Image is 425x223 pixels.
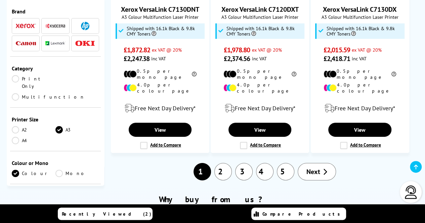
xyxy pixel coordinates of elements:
img: user-headset-light.svg [404,185,418,199]
li: 0.5p per mono page [223,68,296,80]
span: ex VAT @ 20% [252,47,282,53]
a: Kyocera [45,22,66,30]
span: Next [306,167,320,176]
a: Mono [55,170,99,177]
a: Recently Viewed (2) [58,208,153,220]
span: ex VAT @ 20% [152,47,182,53]
span: inc VAT [252,55,266,62]
label: Add to Compare [140,142,181,149]
div: modal_delivery [314,99,406,118]
a: Lexmark [45,39,66,48]
li: 0.5p per mono page [124,68,197,80]
li: 4.0p per colour page [223,82,296,94]
span: Shipped with 16.1k Black & 9.8k CMY Toners [226,26,303,37]
li: 0.5p per mono page [324,68,396,80]
div: Category [12,65,99,72]
a: A4 [12,137,55,144]
a: Colour [12,170,55,177]
span: Compare Products [262,211,344,217]
span: £1,872.82 [124,46,150,54]
a: Xerox VersaLink C7120DXT [221,5,299,14]
img: Kyocera [45,23,66,29]
a: Xerox VersaLink C7130DNT [121,5,199,14]
li: 4.0p per colour page [324,82,396,94]
h2: Why buy from us? [13,194,412,205]
span: A3 Colour Multifunction Laser Printer [214,14,305,20]
a: A2 [12,126,55,133]
img: Xerox [16,23,36,28]
a: View [129,123,192,137]
a: HP [75,22,95,30]
img: HP [81,22,89,30]
a: View [228,123,291,137]
a: Xerox [16,22,36,30]
a: 2 [214,163,232,180]
a: Canon [16,39,36,48]
div: modal_delivery [214,99,305,118]
span: Shipped with 16.1k Black & 9.8k CMY Toners [127,26,203,37]
a: 4 [256,163,273,180]
span: £2,247.38 [124,54,150,63]
span: inc VAT [352,55,367,62]
span: £2,015.59 [324,46,350,54]
img: Lexmark [45,41,66,45]
div: Colour or Mono [12,160,99,166]
a: A3 [55,126,99,133]
a: Next [298,163,336,180]
span: Shipped with 16.1k Black & 9.8k CMY Toners [326,26,402,37]
div: Brand [12,8,99,15]
img: OKI [75,41,95,46]
a: Multifunction [12,93,85,101]
div: Printer Size [12,116,99,123]
a: Print Only [12,75,55,90]
span: £1,978.80 [223,46,250,54]
a: View [328,123,391,137]
a: Xerox VersaLink C7130DX [323,5,397,14]
a: 3 [235,163,253,180]
img: Canon [16,41,36,46]
span: A3 Colour Multifunction Laser Printer [115,14,206,20]
a: Compare Products [251,208,346,220]
span: £2,418.71 [324,54,350,63]
li: 4.0p per colour page [124,82,197,94]
a: 5 [277,163,294,180]
span: inc VAT [151,55,166,62]
span: £2,374.56 [223,54,250,63]
a: OKI [75,39,95,48]
span: A3 Colour Multifunction Laser Printer [314,14,406,20]
label: Add to Compare [340,142,381,149]
span: Recently Viewed (2) [62,211,152,217]
span: ex VAT @ 20% [352,47,382,53]
div: modal_delivery [115,99,206,118]
label: Add to Compare [240,142,281,149]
